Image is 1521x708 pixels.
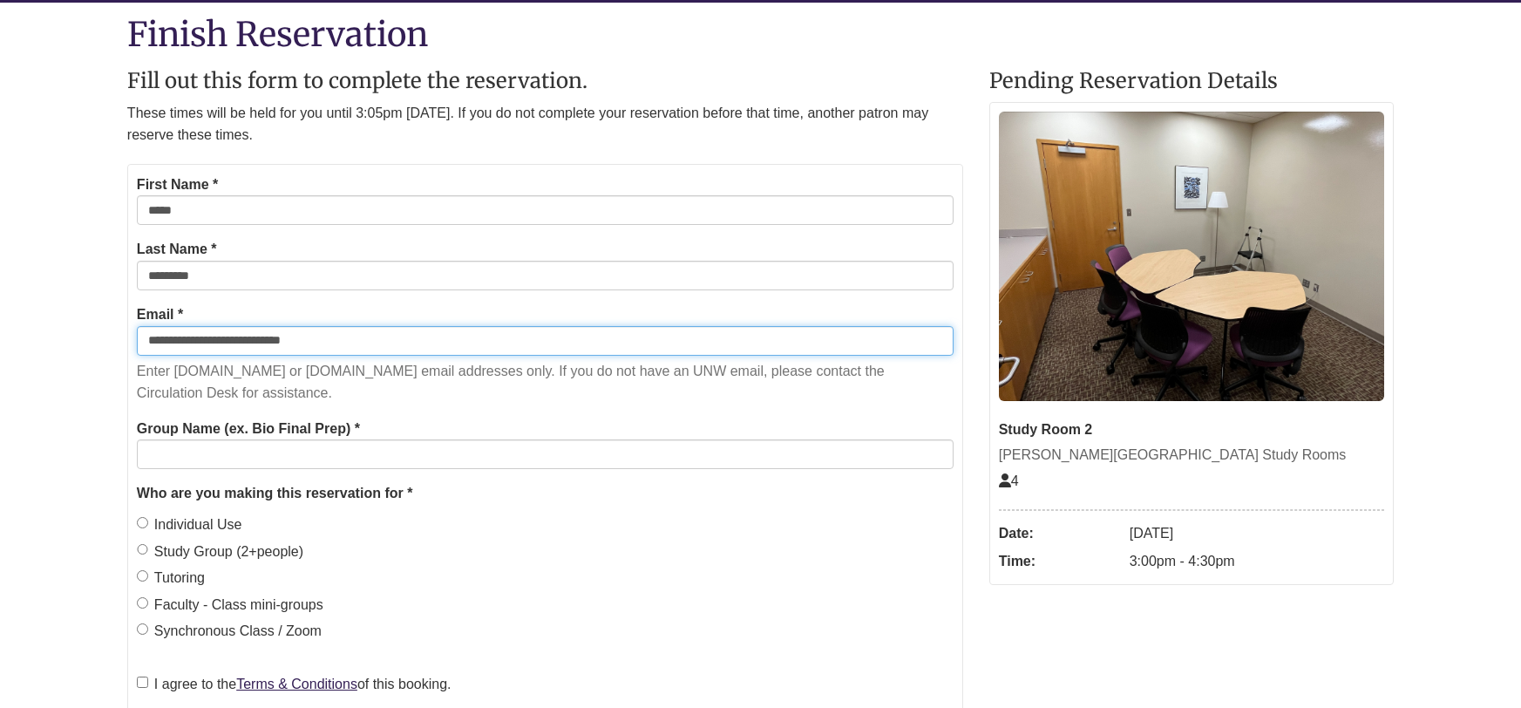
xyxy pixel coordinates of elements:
[1130,520,1384,548] dd: [DATE]
[236,677,357,691] a: Terms & Conditions
[137,418,360,440] label: Group Name (ex. Bio Final Prep) *
[137,360,954,405] p: Enter [DOMAIN_NAME] or [DOMAIN_NAME] email addresses only. If you do not have an UNW email, pleas...
[999,548,1121,575] dt: Time:
[137,570,148,582] input: Tutoring
[137,597,148,609] input: Faculty - Class mini-groups
[137,594,323,616] label: Faculty - Class mini-groups
[137,303,183,326] label: Email *
[999,444,1384,466] div: [PERSON_NAME][GEOGRAPHIC_DATA] Study Rooms
[137,482,954,505] legend: Who are you making this reservation for *
[137,514,242,536] label: Individual Use
[999,520,1121,548] dt: Date:
[137,544,148,555] input: Study Group (2+people)
[137,541,303,563] label: Study Group (2+people)
[127,70,963,92] h2: Fill out this form to complete the reservation.
[137,623,148,635] input: Synchronous Class / Zoom
[999,419,1384,441] div: Study Room 2
[999,473,1019,488] span: The capacity of this space
[137,238,217,261] label: Last Name *
[989,70,1394,92] h2: Pending Reservation Details
[137,677,148,688] input: I agree to theTerms & Conditionsof this booking.
[999,112,1384,401] img: Study Room 2
[1130,548,1384,575] dd: 3:00pm - 4:30pm
[137,174,218,196] label: First Name *
[127,16,1394,52] h1: Finish Reservation
[137,673,452,696] label: I agree to the of this booking.
[137,517,148,528] input: Individual Use
[127,102,963,146] p: These times will be held for you until 3:05pm [DATE]. If you do not complete your reservation bef...
[137,567,205,589] label: Tutoring
[137,620,322,643] label: Synchronous Class / Zoom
